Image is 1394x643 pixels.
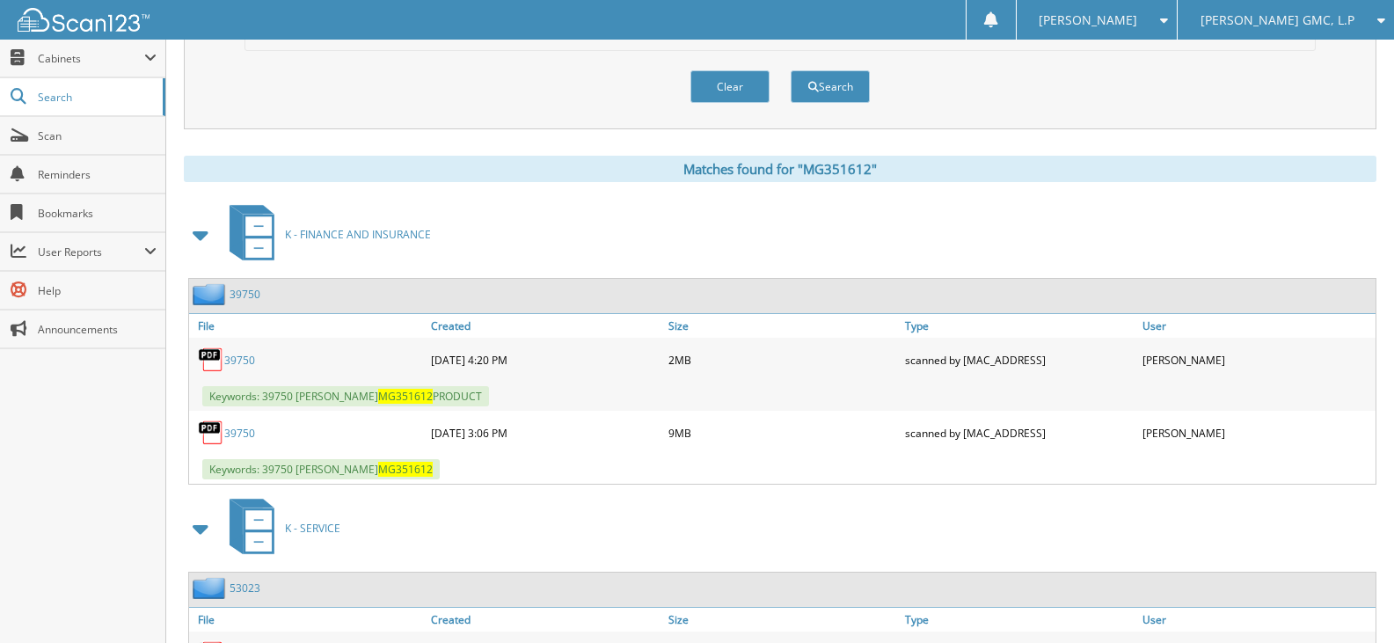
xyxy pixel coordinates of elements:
[38,206,157,221] span: Bookmarks
[285,227,431,242] span: K - FINANCE AND INSURANCE
[38,245,144,259] span: User Reports
[664,314,901,338] a: Size
[1138,342,1376,377] div: [PERSON_NAME]
[219,200,431,269] a: K - FINANCE AND INSURANCE
[378,389,433,404] span: MG351612
[901,415,1138,450] div: scanned by [MAC_ADDRESS]
[427,342,664,377] div: [DATE] 4:20 PM
[18,8,150,32] img: scan123-logo-white.svg
[791,70,870,103] button: Search
[285,521,340,536] span: K - SERVICE
[378,462,433,477] span: MG351612
[690,70,770,103] button: Clear
[664,415,901,450] div: 9MB
[1138,314,1376,338] a: User
[230,287,260,302] a: 39750
[184,156,1376,182] div: Matches found for "MG351612"
[193,283,230,305] img: folder2.png
[427,608,664,632] a: Created
[427,314,664,338] a: Created
[189,608,427,632] a: File
[38,51,144,66] span: Cabinets
[224,426,255,441] a: 39750
[1201,15,1354,26] span: [PERSON_NAME] GMC, L.P
[901,342,1138,377] div: scanned by [MAC_ADDRESS]
[198,420,224,446] img: PDF.png
[219,493,340,563] a: K - SERVICE
[901,608,1138,632] a: Type
[1138,608,1376,632] a: User
[901,314,1138,338] a: Type
[230,581,260,596] a: 53023
[224,353,255,368] a: 39750
[38,322,157,337] span: Announcements
[38,90,154,105] span: Search
[202,459,440,479] span: Keywords: 39750 [PERSON_NAME]
[427,415,664,450] div: [DATE] 3:06 PM
[189,314,427,338] a: File
[1138,415,1376,450] div: [PERSON_NAME]
[193,577,230,599] img: folder2.png
[198,347,224,373] img: PDF.png
[664,342,901,377] div: 2MB
[38,167,157,182] span: Reminders
[38,283,157,298] span: Help
[664,608,901,632] a: Size
[1039,15,1137,26] span: [PERSON_NAME]
[38,128,157,143] span: Scan
[202,386,489,406] span: Keywords: 39750 [PERSON_NAME] PRODUCT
